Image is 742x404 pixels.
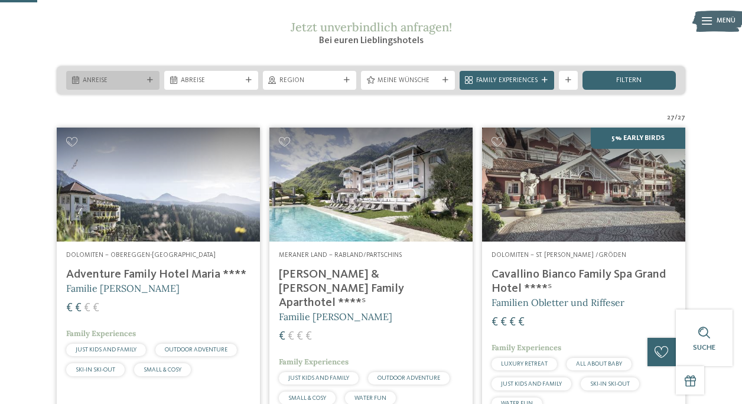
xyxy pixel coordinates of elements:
[57,128,260,242] img: Adventure Family Hotel Maria ****
[616,77,642,84] span: filtern
[500,317,507,328] span: €
[288,331,294,343] span: €
[279,311,392,322] span: Familie [PERSON_NAME]
[279,357,349,367] span: Family Experiences
[590,381,630,387] span: SKI-IN SKI-OUT
[165,347,227,353] span: OUTDOOR ADVENTURE
[93,302,99,314] span: €
[291,19,452,34] span: Jetzt unverbindlich anfragen!
[693,344,715,351] span: Suche
[305,331,312,343] span: €
[675,113,678,123] span: /
[279,331,285,343] span: €
[377,375,440,381] span: OUTDOOR ADVENTURE
[667,113,675,123] span: 27
[354,395,386,401] span: WATER FUN
[144,367,181,373] span: SMALL & COSY
[678,113,685,123] span: 27
[476,76,538,86] span: Family Experiences
[76,367,115,373] span: SKI-IN SKI-OUT
[492,268,676,296] h4: Cavallino Bianco Family Spa Grand Hotel ****ˢ
[492,297,624,308] span: Familien Obletter und Riffeser
[279,76,340,86] span: Region
[76,347,136,353] span: JUST KIDS AND FAMILY
[501,361,548,367] span: LUXURY RETREAT
[288,375,349,381] span: JUST KIDS AND FAMILY
[66,282,180,294] span: Familie [PERSON_NAME]
[319,36,424,45] span: Bei euren Lieblingshotels
[576,361,622,367] span: ALL ABOUT BABY
[66,252,216,259] span: Dolomiten – Obereggen-[GEOGRAPHIC_DATA]
[279,268,463,310] h4: [PERSON_NAME] & [PERSON_NAME] Family Aparthotel ****ˢ
[269,128,473,242] img: Familienhotels gesucht? Hier findet ihr die besten!
[66,302,73,314] span: €
[83,76,143,86] span: Anreise
[501,381,562,387] span: JUST KIDS AND FAMILY
[509,317,516,328] span: €
[66,268,250,282] h4: Adventure Family Hotel Maria ****
[279,252,402,259] span: Meraner Land – Rabland/Partschins
[84,302,90,314] span: €
[181,76,241,86] span: Abreise
[492,317,498,328] span: €
[297,331,303,343] span: €
[518,317,525,328] span: €
[66,328,136,338] span: Family Experiences
[288,395,326,401] span: SMALL & COSY
[377,76,438,86] span: Meine Wünsche
[75,302,82,314] span: €
[492,343,561,353] span: Family Experiences
[482,128,685,242] img: Family Spa Grand Hotel Cavallino Bianco ****ˢ
[492,252,626,259] span: Dolomiten – St. [PERSON_NAME] /Gröden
